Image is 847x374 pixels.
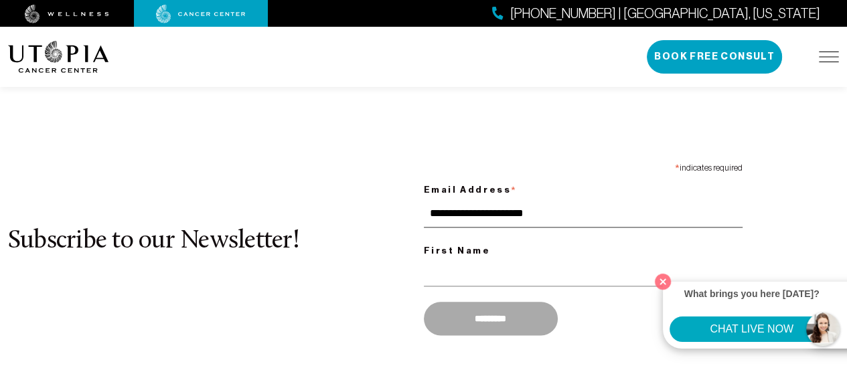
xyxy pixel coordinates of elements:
button: Close [651,270,674,293]
img: wellness [25,5,109,23]
strong: What brings you here [DATE]? [684,288,820,299]
label: Email Address [424,176,743,200]
span: [PHONE_NUMBER] | [GEOGRAPHIC_DATA], [US_STATE] [510,4,820,23]
h2: Subscribe to our Newsletter! [8,227,424,256]
img: icon-hamburger [819,52,839,62]
img: logo [8,41,109,73]
div: indicates required [424,157,743,176]
button: CHAT LIVE NOW [670,316,834,342]
a: [PHONE_NUMBER] | [GEOGRAPHIC_DATA], [US_STATE] [492,4,820,23]
button: Book Free Consult [647,40,782,74]
img: cancer center [156,5,246,23]
label: First Name [424,243,743,259]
